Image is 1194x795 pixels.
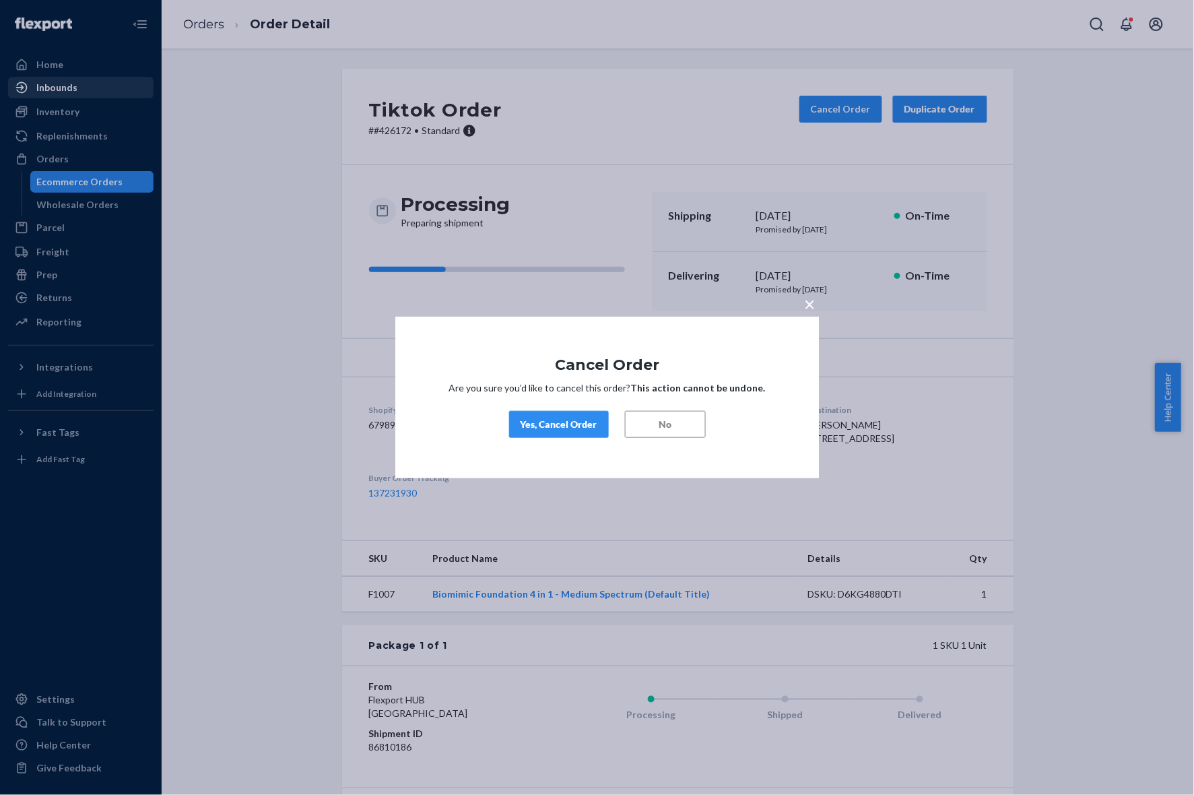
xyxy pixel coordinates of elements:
button: No [625,411,706,438]
p: Are you sure you’d like to cancel this order? [436,381,779,395]
span: × [805,292,816,315]
h1: Cancel Order [436,357,779,373]
button: Yes, Cancel Order [509,411,609,438]
div: Yes, Cancel Order [521,418,597,431]
strong: This action cannot be undone. [631,382,766,393]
